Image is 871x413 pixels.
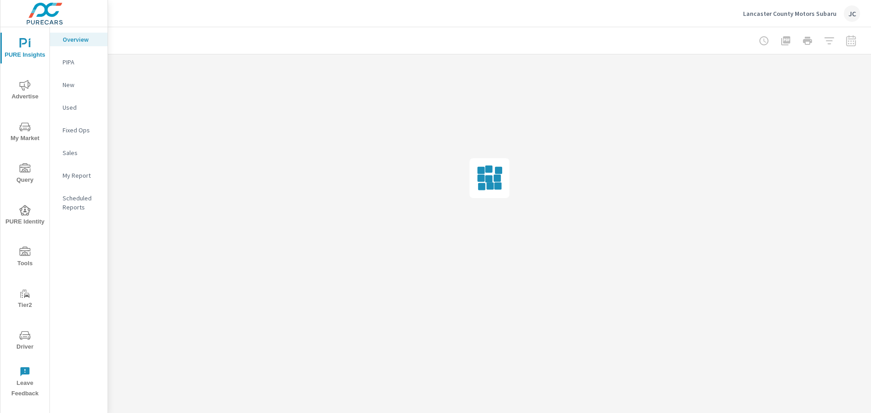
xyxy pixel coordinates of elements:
[50,55,108,69] div: PIPA
[50,101,108,114] div: Used
[50,78,108,92] div: New
[50,169,108,182] div: My Report
[50,123,108,137] div: Fixed Ops
[3,288,47,311] span: Tier2
[743,10,837,18] p: Lancaster County Motors Subaru
[3,205,47,227] span: PURE Identity
[3,366,47,399] span: Leave Feedback
[63,80,100,89] p: New
[0,27,49,403] div: nav menu
[63,171,100,180] p: My Report
[63,58,100,67] p: PIPA
[3,80,47,102] span: Advertise
[63,126,100,135] p: Fixed Ops
[3,163,47,185] span: Query
[63,148,100,157] p: Sales
[63,194,100,212] p: Scheduled Reports
[63,35,100,44] p: Overview
[3,330,47,352] span: Driver
[50,191,108,214] div: Scheduled Reports
[63,103,100,112] p: Used
[3,121,47,144] span: My Market
[3,38,47,60] span: PURE Insights
[844,5,860,22] div: JC
[50,146,108,160] div: Sales
[3,247,47,269] span: Tools
[50,33,108,46] div: Overview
